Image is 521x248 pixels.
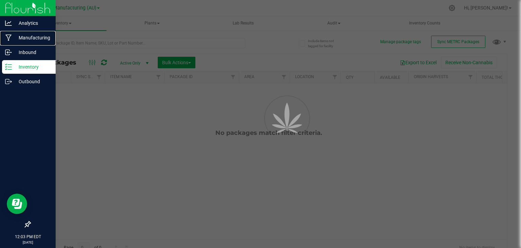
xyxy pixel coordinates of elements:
[3,234,53,240] p: 12:03 PM EDT
[5,64,12,70] inline-svg: Inventory
[12,34,53,42] p: Manufacturing
[3,240,53,245] p: [DATE]
[5,49,12,56] inline-svg: Inbound
[5,20,12,26] inline-svg: Analytics
[12,48,53,56] p: Inbound
[7,194,27,214] iframe: Resource center
[12,77,53,86] p: Outbound
[12,19,53,27] p: Analytics
[5,34,12,41] inline-svg: Manufacturing
[5,78,12,85] inline-svg: Outbound
[12,63,53,71] p: Inventory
